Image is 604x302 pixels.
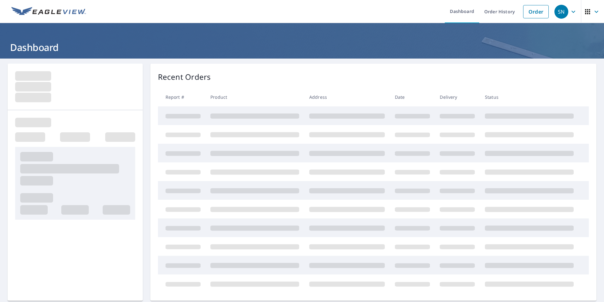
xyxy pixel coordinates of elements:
th: Delivery [435,88,480,106]
th: Report # [158,88,206,106]
div: SN [554,5,568,19]
th: Date [390,88,435,106]
a: Order [523,5,549,18]
th: Address [304,88,390,106]
img: EV Logo [11,7,86,16]
p: Recent Orders [158,71,211,83]
th: Status [480,88,579,106]
th: Product [205,88,304,106]
h1: Dashboard [8,41,596,54]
